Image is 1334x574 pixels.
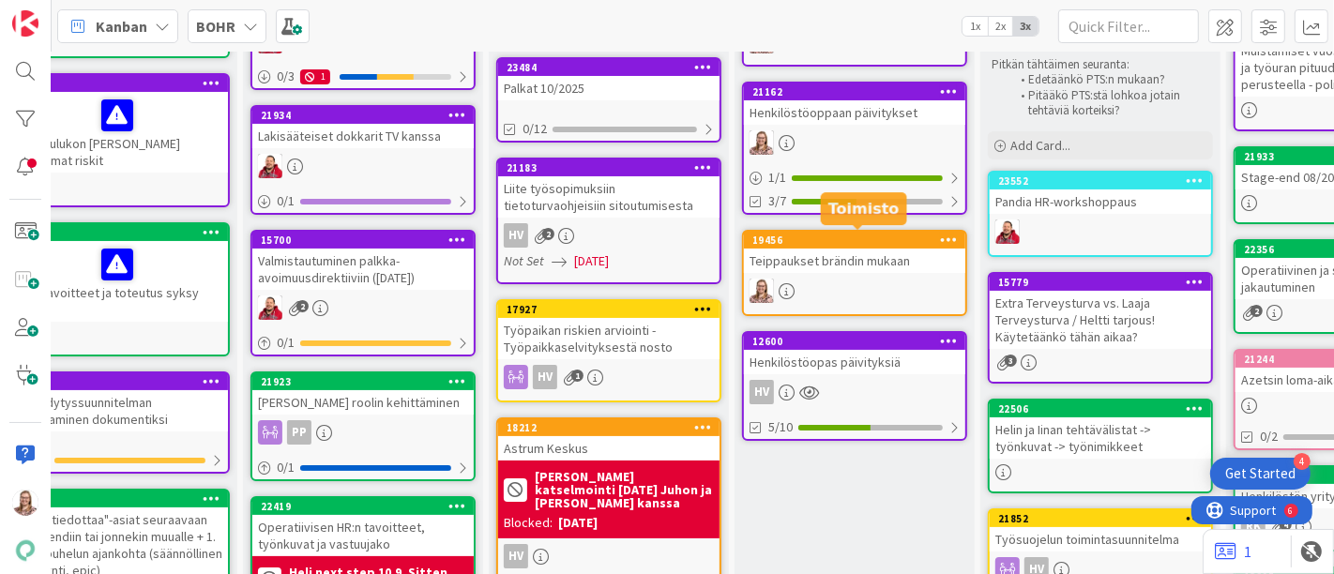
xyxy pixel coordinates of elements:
[7,75,228,173] div: 21434Riskitaulukon [PERSON_NAME] omistamat riskit
[261,375,474,388] div: 21923
[988,399,1213,493] a: 22506Helin ja Iinan tehtävälistat -> työnkuvat -> työnimikkeet
[535,470,714,509] b: [PERSON_NAME] katselmointi [DATE] Juhon ja [PERSON_NAME] kanssa
[533,365,557,389] div: HV
[252,331,474,355] div: 0/1
[744,350,965,374] div: Henkilöstöopas päivityksiä
[990,291,1211,349] div: Extra Terveysturva vs. Laaja Terveysturva / Heltti tarjous! Käytetäänkö tähän aikaa?
[507,161,720,174] div: 21183
[252,420,474,445] div: PP
[990,274,1211,291] div: 15779
[1225,464,1296,483] div: Get Started
[252,515,474,556] div: Operatiivisen HR:n tavoitteet, työnkuvat ja vastuujako
[1010,88,1210,119] li: Pitääkö PTS:stä lohkoa jotain tehtäviä korteiksi?
[998,174,1211,188] div: 23552
[496,299,721,402] a: 17927Työpaikan riskien arviointi - Työpaikkaselvityksestä nostoHV
[498,419,720,461] div: 18212Astrum Keskus
[277,67,295,86] span: 0 / 3
[990,274,1211,349] div: 15779Extra Terveysturva vs. Laaja Terveysturva / Heltti tarjous! Käytetäänkö tähän aikaa?
[507,421,720,434] div: 18212
[277,191,295,211] span: 0 / 1
[498,419,720,436] div: 18212
[252,249,474,290] div: Valmistautuminen palkka-avoimuusdirektiiviin ([DATE])
[1210,458,1311,490] div: Open Get Started checklist, remaining modules: 4
[542,228,554,240] span: 2
[750,279,774,303] img: IH
[12,537,38,564] img: avatar
[1005,355,1017,367] span: 3
[744,333,965,374] div: 12600Henkilöstöopas päivityksiä
[7,241,228,322] div: 1on1 tavoitteet ja toteutus syksy 2025
[744,232,965,249] div: 19456
[990,400,1211,459] div: 22506Helin ja Iinan tehtävälistat -> työnkuvat -> työnimikkeet
[990,189,1211,214] div: Pandia HR-workshoppaus
[15,492,228,506] div: 22417
[744,380,965,404] div: HV
[742,230,967,316] a: 19456Teippaukset brändin mukaanIH
[744,166,965,189] div: 1/1
[261,500,474,513] div: 22419
[990,527,1211,551] div: Työsuojelun toimintasuunnitelma
[12,490,38,516] img: IH
[744,130,965,155] div: IH
[1215,540,1251,563] a: 1
[261,109,474,122] div: 21934
[250,371,476,481] a: 21923[PERSON_NAME] roolin kehittäminenPP0/1
[277,333,295,353] span: 0 / 1
[7,224,228,241] div: 18790
[744,83,965,100] div: 21162
[496,158,721,284] a: 21183Liite työsopimuksiin tietoturvaohjeisiin sitoutumisestaHVNot Set[DATE]
[5,222,230,356] a: 187901on1 tavoitteet ja toteutus syksy 2025
[768,168,786,188] span: 1 / 1
[296,300,309,312] span: 2
[998,276,1211,289] div: 15779
[988,272,1213,384] a: 15779Extra Terveysturva vs. Laaja Terveysturva / Heltti tarjous! Käytetäänkö tähän aikaa?
[744,333,965,350] div: 12600
[252,498,474,515] div: 22419
[498,59,720,100] div: 23484Palkat 10/2025
[992,57,1209,72] p: Pitkän tähtäimen seuranta:
[277,458,295,477] span: 0 / 1
[1010,72,1210,87] li: Edetäänkö PTS:n mukaan?
[498,365,720,389] div: HV
[990,219,1211,244] div: JS
[252,232,474,290] div: 15700Valmistautuminen palkka-avoimuusdirektiiviin ([DATE])
[752,234,965,247] div: 19456
[1058,9,1199,43] input: Quick Filter...
[744,249,965,273] div: Teippaukset brändin mukaan
[496,57,721,143] a: 23484Palkat 10/20250/12
[504,513,553,533] div: Blocked:
[504,252,544,269] i: Not Set
[252,373,474,390] div: 21923
[5,73,230,207] a: 21434Riskitaulukon [PERSON_NAME] omistamat riskit
[990,510,1211,551] div: 21852Työsuojelun toimintasuunnitelma
[252,295,474,320] div: JS
[7,75,228,92] div: 21434
[5,371,230,474] a: 10839Perehdytyssuunnitelman kirjoittaminen dokumentiksi
[252,107,474,148] div: 21934Lakisääteiset dokkarit TV kanssa
[252,154,474,178] div: JS
[998,512,1211,525] div: 21852
[504,544,528,568] div: HV
[507,61,720,74] div: 23484
[752,335,965,348] div: 12600
[1010,137,1070,154] span: Add Card...
[250,230,476,356] a: 15700Valmistautuminen palkka-avoimuusdirektiiviin ([DATE])JS0/1
[498,76,720,100] div: Palkat 10/2025
[498,223,720,248] div: HV
[498,318,720,359] div: Työpaikan riskien arviointi - Työpaikkaselvityksestä nosto
[12,10,38,37] img: Visit kanbanzone.com
[498,59,720,76] div: 23484
[963,17,988,36] span: 1x
[498,159,720,218] div: 21183Liite työsopimuksiin tietoturvaohjeisiin sitoutumisesta
[498,301,720,318] div: 17927
[7,491,228,507] div: 22417
[7,373,228,431] div: 10839Perehdytyssuunnitelman kirjoittaminen dokumentiksi
[498,544,720,568] div: HV
[252,373,474,415] div: 21923[PERSON_NAME] roolin kehittäminen
[995,219,1020,244] img: JS
[252,498,474,556] div: 22419Operatiivisen HR:n tavoitteet, työnkuvat ja vastuujako
[744,279,965,303] div: IH
[1013,17,1038,36] span: 3x
[998,402,1211,415] div: 22506
[990,173,1211,189] div: 23552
